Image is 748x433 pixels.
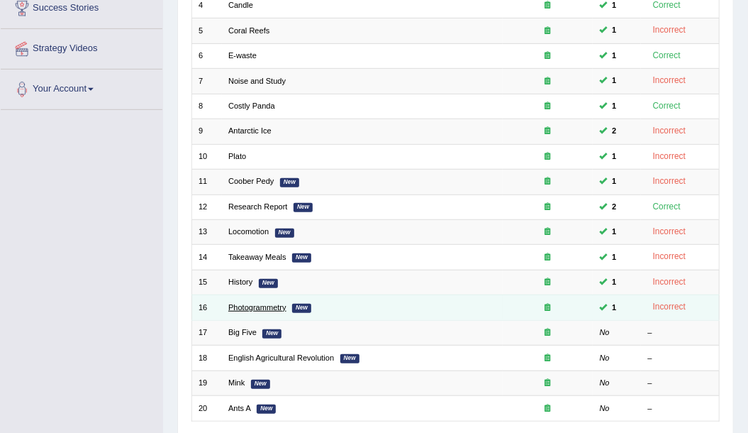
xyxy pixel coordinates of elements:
a: Noise and Study [228,77,286,85]
td: 19 [191,371,222,395]
em: New [251,380,270,389]
div: Exam occurring question [509,226,586,238]
div: Exam occurring question [509,176,586,187]
div: Exam occurring question [509,403,586,415]
em: New [259,279,278,288]
div: Correct [648,200,686,214]
a: Big Five [228,328,257,336]
div: Exam occurring question [509,302,586,314]
a: Research Report [228,202,288,211]
div: Exam occurring question [509,50,586,62]
em: New [262,329,281,339]
em: New [280,178,299,187]
td: 14 [191,245,222,270]
div: – [648,403,713,415]
span: You can still take this question [608,100,621,113]
td: 10 [191,144,222,169]
a: Takeaway Meals [228,253,286,261]
div: Exam occurring question [509,327,586,339]
em: New [257,405,276,414]
span: You can still take this question [608,226,621,239]
div: – [648,353,713,364]
em: No [600,328,610,336]
td: 12 [191,194,222,219]
td: 6 [191,43,222,68]
td: 8 [191,94,222,119]
div: – [648,378,713,389]
div: Incorrect [648,275,691,290]
div: Incorrect [648,23,691,38]
em: No [600,378,610,387]
td: 15 [191,270,222,295]
em: No [600,353,610,362]
div: Incorrect [648,300,691,314]
td: 11 [191,170,222,194]
div: Incorrect [648,74,691,88]
span: You can still take this question [608,24,621,37]
a: Mink [228,378,245,387]
td: 20 [191,396,222,421]
a: English Agricultural Revolution [228,353,334,362]
span: You can still take this question [608,125,621,138]
div: Exam occurring question [509,101,586,112]
a: Coober Pedy [228,177,274,185]
td: 5 [191,18,222,43]
em: New [340,354,359,363]
div: Exam occurring question [509,151,586,163]
td: 9 [191,119,222,144]
td: 16 [191,295,222,320]
em: New [292,253,311,263]
span: You can still take this question [608,150,621,163]
a: Strategy Videos [1,29,162,65]
a: Your Account [1,70,162,105]
td: 7 [191,69,222,94]
td: 18 [191,346,222,371]
div: Exam occurring question [509,252,586,263]
a: Coral Reefs [228,26,269,35]
div: Exam occurring question [509,202,586,213]
div: Incorrect [648,175,691,189]
div: Incorrect [648,124,691,138]
td: 17 [191,320,222,345]
div: Exam occurring question [509,378,586,389]
a: E-waste [228,51,257,60]
em: New [292,304,311,313]
span: You can still take this question [608,201,621,214]
a: History [228,278,252,286]
div: Correct [648,99,686,114]
span: You can still take this question [608,50,621,62]
a: Candle [228,1,253,9]
div: Exam occurring question [509,353,586,364]
div: Exam occurring question [509,277,586,288]
div: Exam occurring question [509,76,586,87]
em: New [294,203,313,212]
div: Exam occurring question [509,126,586,137]
span: You can still take this question [608,302,621,314]
span: You can still take this question [608,75,621,87]
a: Photogrammetry [228,303,286,312]
div: Incorrect [648,250,691,264]
em: New [275,229,294,238]
span: You can still take this question [608,251,621,264]
a: Antarctic Ice [228,126,272,135]
div: – [648,327,713,339]
a: Costly Panda [228,102,275,110]
td: 13 [191,220,222,245]
a: Ants A [228,404,251,412]
div: Incorrect [648,225,691,239]
a: Locomotion [228,227,269,236]
div: Incorrect [648,150,691,164]
span: You can still take this question [608,175,621,188]
a: Plato [228,152,246,160]
span: You can still take this question [608,276,621,289]
div: Correct [648,49,686,63]
div: Exam occurring question [509,26,586,37]
em: No [600,404,610,412]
